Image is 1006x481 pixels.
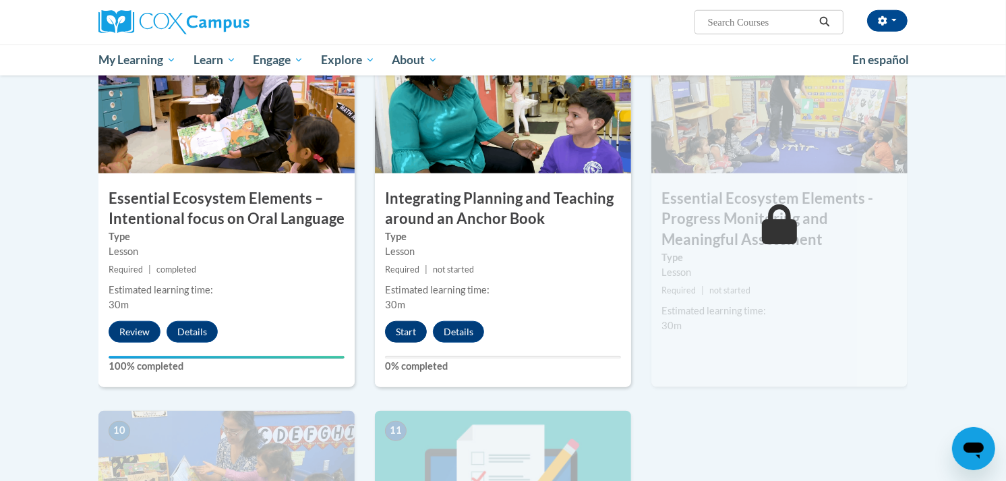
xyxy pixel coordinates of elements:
div: Estimated learning time: [661,304,897,318]
img: Course Image [98,38,355,173]
button: Review [109,321,160,343]
label: Type [109,229,345,244]
a: About [384,45,447,76]
span: 10 [109,421,130,441]
label: 100% completed [109,359,345,374]
span: Required [109,264,143,275]
span: Required [385,264,419,275]
span: 30m [661,320,682,331]
input: Search Courses [707,14,815,30]
a: Explore [312,45,384,76]
button: Details [433,321,484,343]
a: Cox Campus [98,10,355,34]
span: Required [661,285,696,295]
span: | [425,264,427,275]
iframe: Button to launch messaging window [952,427,995,470]
span: not started [709,285,750,295]
div: Lesson [109,244,345,259]
span: 11 [385,421,407,441]
a: En español [844,46,918,74]
div: Lesson [385,244,621,259]
div: Estimated learning time: [109,283,345,298]
h3: Integrating Planning and Teaching around an Anchor Book [375,188,631,230]
h3: Essential Ecosystem Elements - Progress Monitoring and Meaningful Assessment [651,188,908,250]
span: En español [852,53,909,67]
span: completed [156,264,196,275]
span: | [701,285,704,295]
span: 30m [109,299,129,310]
span: Explore [321,52,375,68]
img: Course Image [375,38,631,173]
button: Start [385,321,427,343]
div: Main menu [78,45,928,76]
span: | [148,264,151,275]
span: 30m [385,299,405,310]
label: Type [661,250,897,265]
h3: Essential Ecosystem Elements – Intentional focus on Oral Language [98,188,355,230]
div: Lesson [661,265,897,280]
span: Engage [253,52,303,68]
span: My Learning [98,52,176,68]
label: Type [385,229,621,244]
a: Learn [185,45,245,76]
div: Your progress [109,356,345,359]
div: Estimated learning time: [385,283,621,298]
span: About [392,52,438,68]
button: Details [167,321,218,343]
span: not started [433,264,474,275]
a: My Learning [90,45,185,76]
span: Learn [194,52,236,68]
button: Account Settings [867,10,908,32]
label: 0% completed [385,359,621,374]
img: Course Image [651,38,908,173]
a: Engage [244,45,312,76]
button: Search [815,14,835,30]
img: Cox Campus [98,10,249,34]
